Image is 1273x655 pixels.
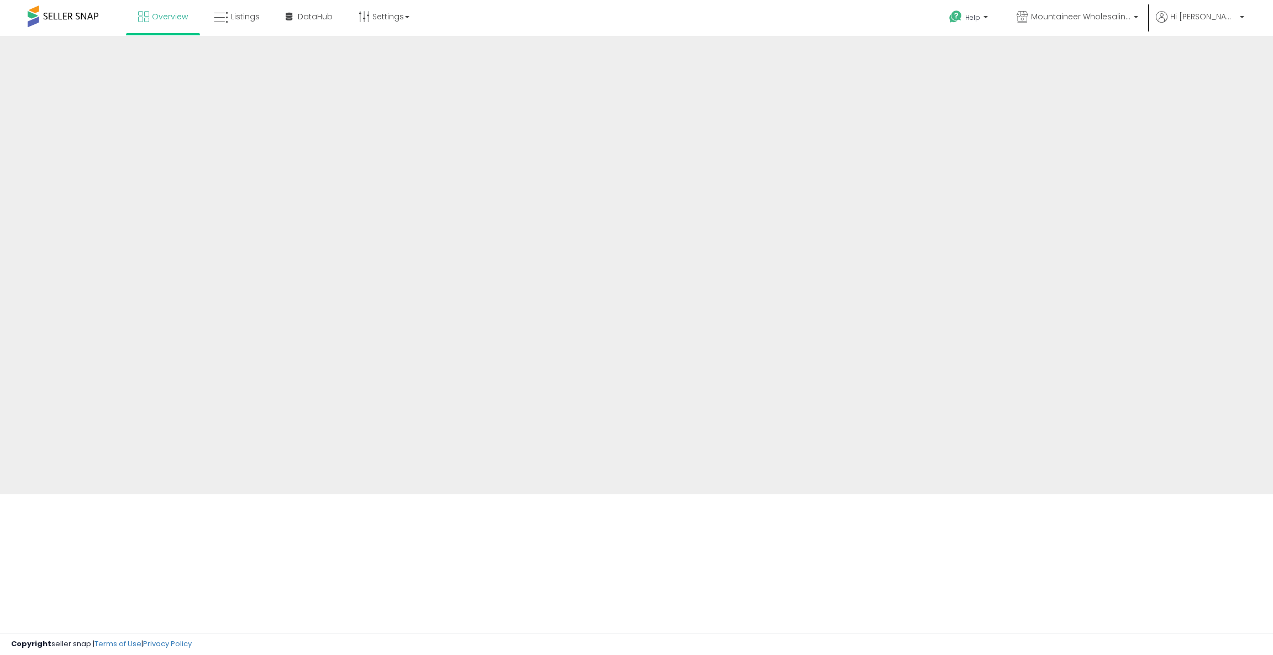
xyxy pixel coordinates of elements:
a: Hi [PERSON_NAME] [1156,11,1244,36]
i: Get Help [949,10,962,24]
span: Help [965,13,980,22]
span: Mountaineer Wholesaling [1031,11,1130,22]
span: Overview [152,11,188,22]
span: DataHub [298,11,333,22]
a: Help [940,2,999,36]
span: Hi [PERSON_NAME] [1170,11,1237,22]
span: Listings [231,11,260,22]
